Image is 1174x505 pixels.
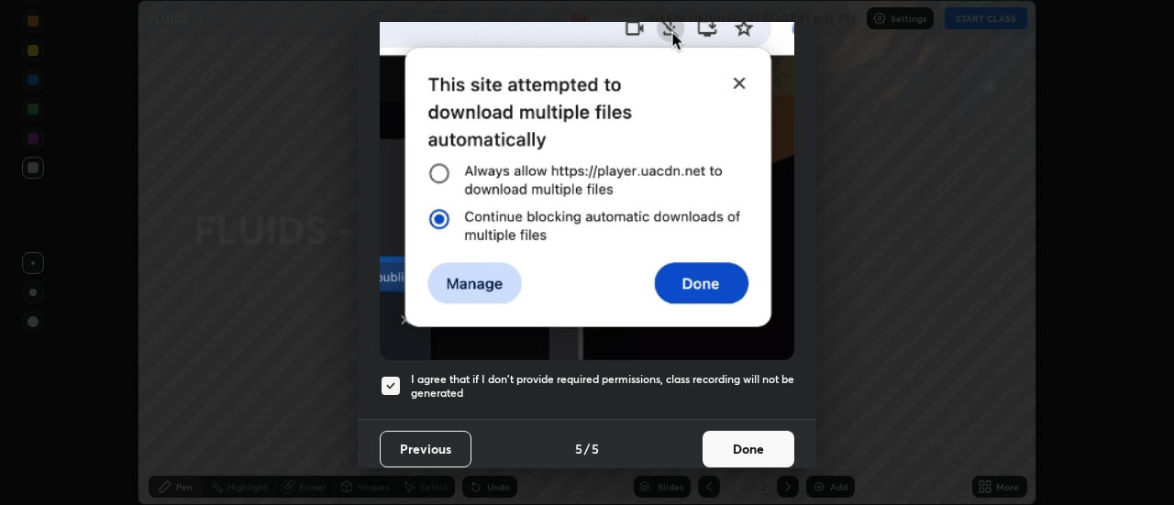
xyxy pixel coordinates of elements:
button: Done [703,431,794,467]
button: Previous [380,431,471,467]
h4: 5 [575,439,582,458]
h4: 5 [592,439,599,458]
h5: I agree that if I don't provide required permissions, class recording will not be generated [411,372,794,401]
h4: / [584,439,590,458]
